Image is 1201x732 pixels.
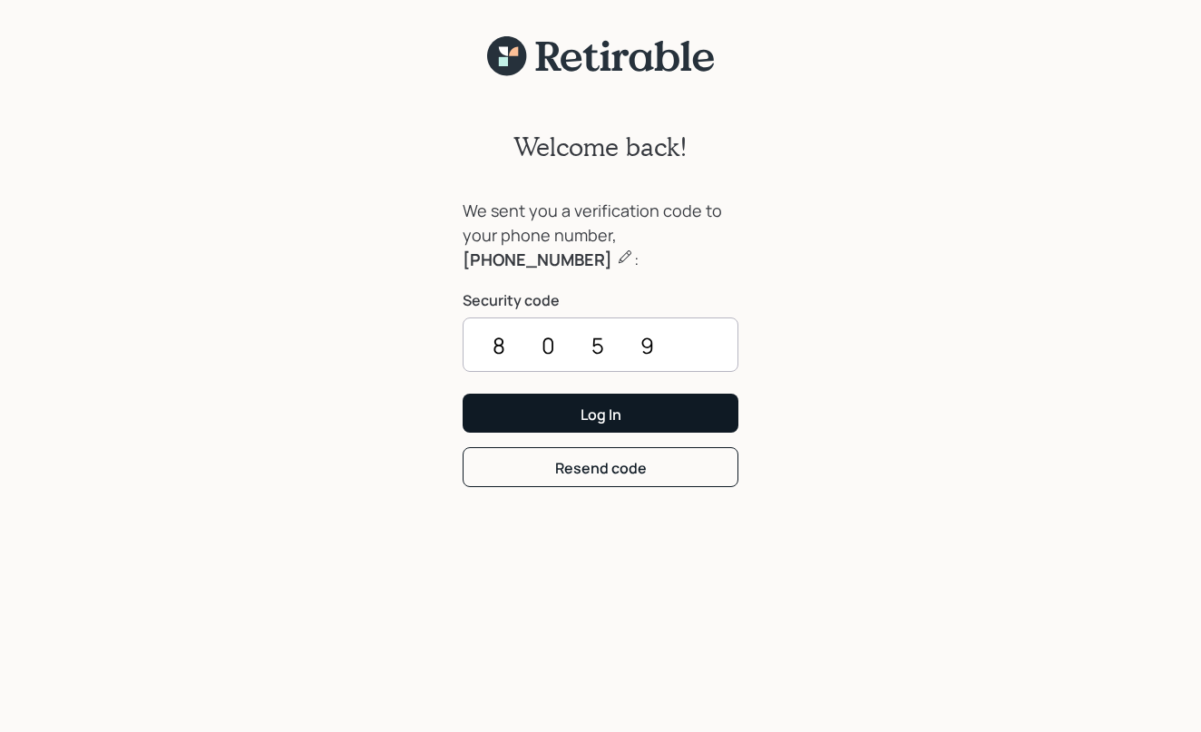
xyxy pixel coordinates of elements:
b: [PHONE_NUMBER] [463,249,612,270]
input: •••• [463,317,738,372]
div: We sent you a verification code to your phone number, : [463,199,738,272]
button: Log In [463,394,738,433]
button: Resend code [463,447,738,486]
label: Security code [463,290,738,310]
div: Log In [581,405,621,425]
h2: Welcome back! [513,132,688,162]
div: Resend code [555,458,647,478]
